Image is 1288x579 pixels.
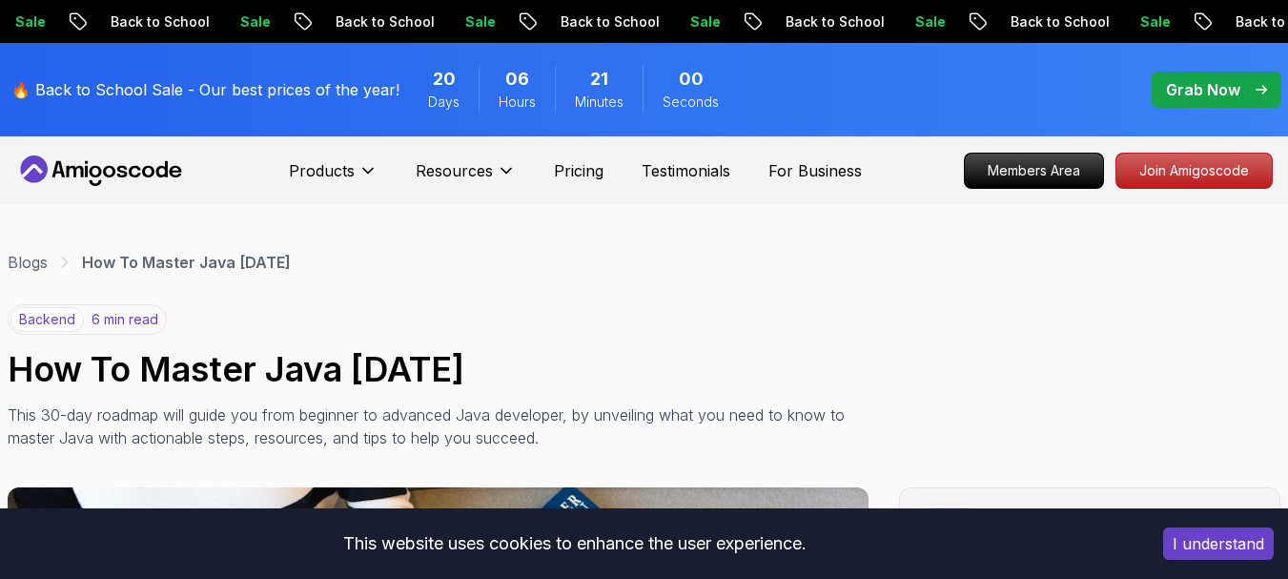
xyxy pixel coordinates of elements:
p: Members Area [965,154,1103,188]
a: For Business [768,159,862,182]
p: Join Amigoscode [1116,154,1272,188]
p: Back to School [769,12,899,31]
h1: How To Master Java [DATE] [8,350,1280,388]
p: Resources [416,159,493,182]
a: Members Area [964,153,1104,189]
iframe: chat widget [1170,460,1288,550]
a: Blogs [8,251,48,274]
p: How To Master Java [DATE] [82,251,291,274]
p: Sale [449,12,510,31]
a: Pricing [554,159,603,182]
span: 20 Days [433,66,456,93]
a: Join Amigoscode [1115,153,1273,189]
button: Accept cookies [1163,527,1274,560]
p: This 30-day roadmap will guide you from beginner to advanced Java developer, by unveiling what yo... [8,403,862,449]
p: Sale [899,12,960,31]
p: Back to School [994,12,1124,31]
p: Sale [224,12,285,31]
button: Resources [416,159,516,197]
span: 6 Hours [505,66,529,93]
a: Testimonials [642,159,730,182]
p: Products [289,159,355,182]
p: Back to School [94,12,224,31]
div: This website uses cookies to enhance the user experience. [14,523,1135,565]
p: Sale [1124,12,1185,31]
p: Sale [674,12,735,31]
span: Seconds [663,93,719,112]
p: Back to School [544,12,674,31]
span: 0 Seconds [679,66,704,93]
span: Hours [499,93,536,112]
span: Minutes [575,93,624,112]
p: Grab Now [1166,78,1240,101]
span: 21 Minutes [590,66,608,93]
p: 6 min read [92,310,158,329]
p: Back to School [319,12,449,31]
span: Days [428,93,460,112]
button: Products [289,159,378,197]
p: backend [10,307,84,332]
p: 🔥 Back to School Sale - Our best prices of the year! [11,78,399,101]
